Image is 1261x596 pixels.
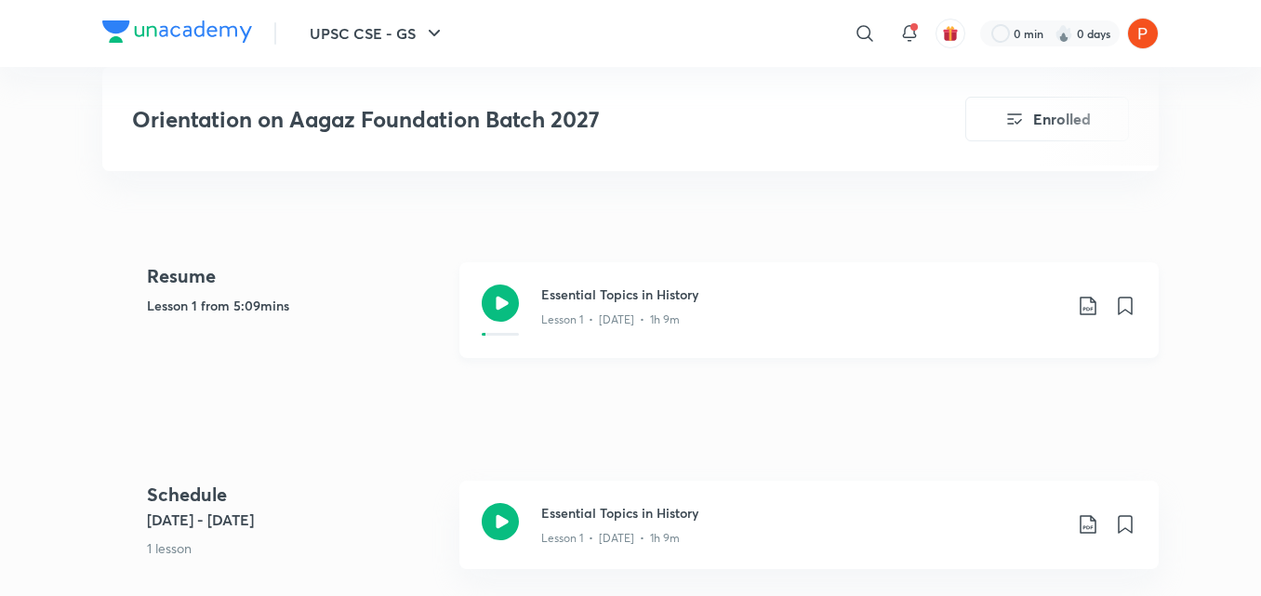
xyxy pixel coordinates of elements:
img: streak [1055,24,1073,43]
h5: [DATE] - [DATE] [147,509,445,531]
h4: Schedule [147,481,445,509]
a: Company Logo [102,20,252,47]
a: Essential Topics in HistoryLesson 1 • [DATE] • 1h 9m [459,262,1159,380]
h3: Essential Topics in History [541,503,1062,523]
p: 1 lesson [147,538,445,558]
h3: Orientation on Aagaz Foundation Batch 2027 [132,106,860,133]
p: Lesson 1 • [DATE] • 1h 9m [541,530,680,547]
button: Enrolled [965,97,1129,141]
img: Pratiksha Patil [1127,18,1159,49]
h4: Resume [147,262,445,290]
p: Lesson 1 • [DATE] • 1h 9m [541,311,680,328]
h3: Essential Topics in History [541,285,1062,304]
h5: Lesson 1 from 5:09mins [147,296,445,315]
button: UPSC CSE - GS [299,15,457,52]
button: avatar [936,19,965,48]
img: Company Logo [102,20,252,43]
a: Essential Topics in HistoryLesson 1 • [DATE] • 1h 9m [459,481,1159,591]
img: avatar [942,25,959,42]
